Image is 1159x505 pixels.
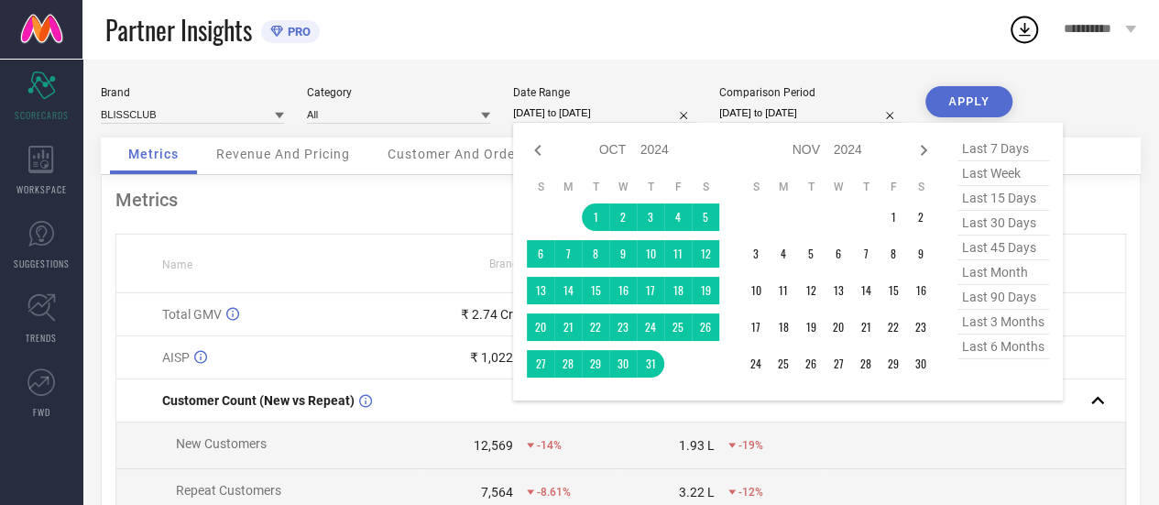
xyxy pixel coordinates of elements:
[33,405,50,419] span: FWD
[637,240,664,268] td: Thu Oct 10 2024
[554,240,582,268] td: Mon Oct 07 2024
[880,350,907,378] td: Fri Nov 29 2024
[719,104,902,123] input: Select comparison period
[162,393,355,408] span: Customer Count (New vs Repeat)
[115,189,1126,211] div: Metrics
[692,240,719,268] td: Sat Oct 12 2024
[825,277,852,304] td: Wed Nov 13 2024
[637,203,664,231] td: Thu Oct 03 2024
[664,277,692,304] td: Fri Oct 18 2024
[554,350,582,378] td: Mon Oct 28 2024
[176,436,267,451] span: New Customers
[664,203,692,231] td: Fri Oct 04 2024
[770,240,797,268] td: Mon Nov 04 2024
[489,258,550,270] span: Brand Value
[742,240,770,268] td: Sun Nov 03 2024
[176,483,281,498] span: Repeat Customers
[957,186,1049,211] span: last 15 days
[637,350,664,378] td: Thu Oct 31 2024
[692,313,719,341] td: Sat Oct 26 2024
[128,147,179,161] span: Metrics
[738,486,763,499] span: -12%
[582,180,609,194] th: Tuesday
[609,203,637,231] td: Wed Oct 02 2024
[719,86,902,99] div: Comparison Period
[880,240,907,268] td: Fri Nov 08 2024
[26,331,57,345] span: TRENDS
[880,203,907,231] td: Fri Nov 01 2024
[907,240,935,268] td: Sat Nov 09 2024
[797,240,825,268] td: Tue Nov 05 2024
[742,277,770,304] td: Sun Nov 10 2024
[609,180,637,194] th: Wednesday
[15,108,69,122] span: SCORECARDS
[852,313,880,341] td: Thu Nov 21 2024
[825,180,852,194] th: Wednesday
[513,104,696,123] input: Select date range
[474,438,513,453] div: 12,569
[537,439,562,452] span: -14%
[770,313,797,341] td: Mon Nov 18 2024
[283,25,311,38] span: PRO
[101,86,284,99] div: Brand
[162,350,190,365] span: AISP
[527,139,549,161] div: Previous month
[742,180,770,194] th: Sunday
[481,485,513,500] div: 7,564
[825,350,852,378] td: Wed Nov 27 2024
[852,180,880,194] th: Thursday
[797,180,825,194] th: Tuesday
[825,313,852,341] td: Wed Nov 20 2024
[925,86,1012,117] button: APPLY
[742,313,770,341] td: Sun Nov 17 2024
[527,180,554,194] th: Sunday
[554,277,582,304] td: Mon Oct 14 2024
[537,486,571,499] span: -8.61%
[880,277,907,304] td: Fri Nov 15 2024
[742,350,770,378] td: Sun Nov 24 2024
[852,277,880,304] td: Thu Nov 14 2024
[957,137,1049,161] span: last 7 days
[852,350,880,378] td: Thu Nov 28 2024
[957,211,1049,236] span: last 30 days
[679,438,715,453] div: 1.93 L
[307,86,490,99] div: Category
[907,277,935,304] td: Sat Nov 16 2024
[797,313,825,341] td: Tue Nov 19 2024
[388,147,528,161] span: Customer And Orders
[582,313,609,341] td: Tue Oct 22 2024
[609,313,637,341] td: Wed Oct 23 2024
[738,439,763,452] span: -19%
[162,258,192,271] span: Name
[770,350,797,378] td: Mon Nov 25 2024
[470,350,513,365] div: ₹ 1,022
[957,335,1049,359] span: last 6 months
[527,350,554,378] td: Sun Oct 27 2024
[162,307,222,322] span: Total GMV
[527,277,554,304] td: Sun Oct 13 2024
[957,285,1049,310] span: last 90 days
[582,240,609,268] td: Tue Oct 08 2024
[852,240,880,268] td: Thu Nov 07 2024
[880,313,907,341] td: Fri Nov 22 2024
[913,139,935,161] div: Next month
[582,350,609,378] td: Tue Oct 29 2024
[664,313,692,341] td: Fri Oct 25 2024
[797,277,825,304] td: Tue Nov 12 2024
[554,180,582,194] th: Monday
[907,203,935,231] td: Sat Nov 02 2024
[907,313,935,341] td: Sat Nov 23 2024
[825,240,852,268] td: Wed Nov 06 2024
[216,147,350,161] span: Revenue And Pricing
[692,180,719,194] th: Saturday
[637,277,664,304] td: Thu Oct 17 2024
[957,236,1049,260] span: last 45 days
[770,277,797,304] td: Mon Nov 11 2024
[957,260,1049,285] span: last month
[637,180,664,194] th: Thursday
[957,161,1049,186] span: last week
[461,307,513,322] div: ₹ 2.74 Cr
[692,203,719,231] td: Sat Oct 05 2024
[527,313,554,341] td: Sun Oct 20 2024
[14,257,70,270] span: SUGGESTIONS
